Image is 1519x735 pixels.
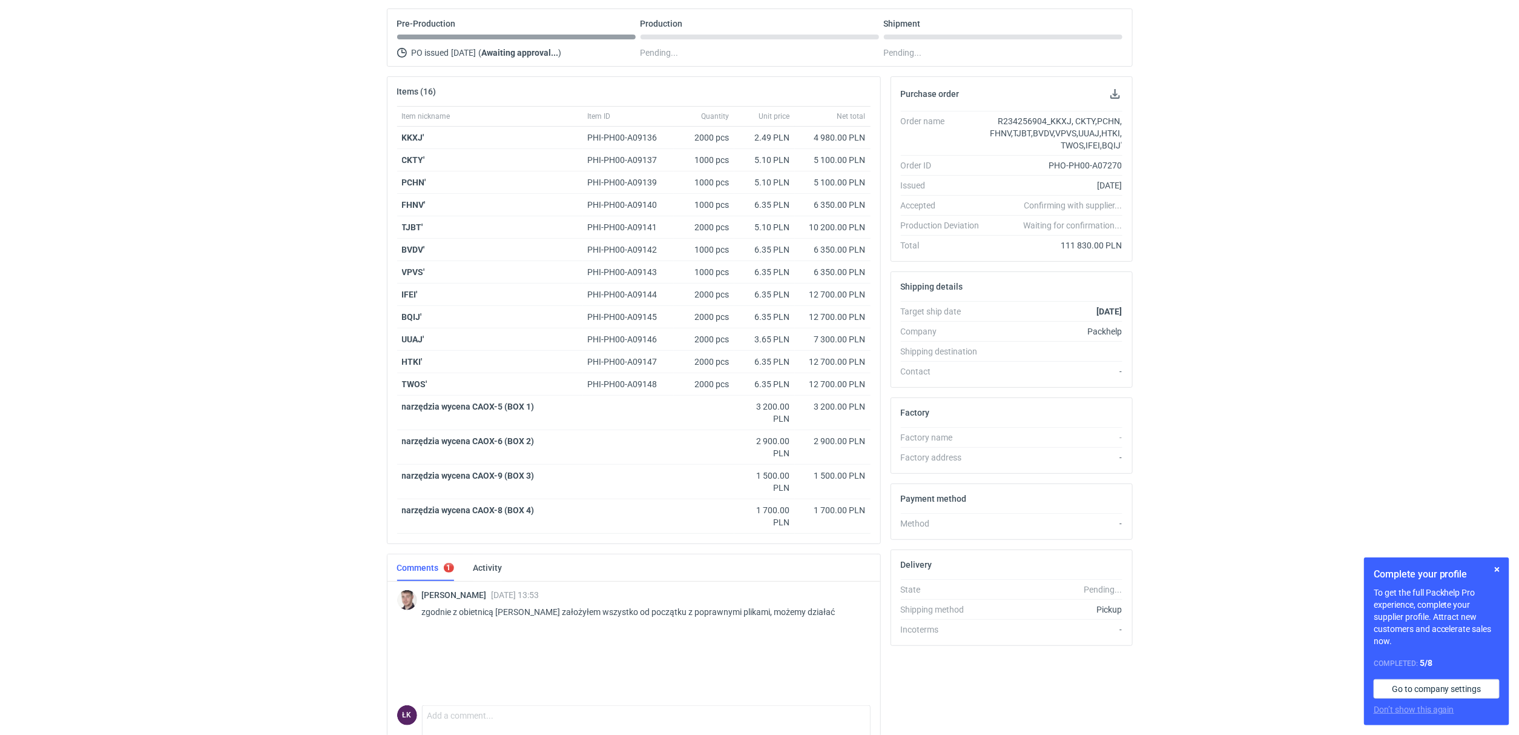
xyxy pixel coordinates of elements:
[989,115,1122,151] div: R234256904_KKXJ, CKTY,PCHN, FHNV,TJBT,BVDV,VPVS,UUAJ,HTKI,TWOS,IFEI,BQIJ'
[739,401,790,425] div: 3 200.00 PLN
[800,288,866,301] div: 12 700.00 PLN
[588,131,669,144] div: PHI-PH00-A09136
[901,604,989,616] div: Shipping method
[800,131,866,144] div: 4 980.00 PLN
[402,133,424,142] strong: KKXJ'
[641,19,683,28] p: Production
[800,504,866,516] div: 1 700.00 PLN
[447,564,451,572] div: 1
[588,176,669,188] div: PHI-PH00-A09139
[739,199,790,211] div: 6.35 PLN
[901,305,989,318] div: Target ship date
[989,239,1122,251] div: 111 830.00 PLN
[989,365,1122,377] div: -
[901,89,960,99] h2: Purchase order
[1490,562,1504,577] button: Skip for now
[588,333,669,345] div: PHI-PH00-A09146
[402,379,427,389] strong: TWOS'
[588,221,669,233] div: PHI-PH00-A09141
[739,288,790,301] div: 6.35 PLN
[402,155,425,165] strong: CKTY'
[739,378,790,390] div: 6.35 PLN
[674,149,734,171] div: 1000 pcs
[422,590,492,600] span: [PERSON_NAME]
[901,584,989,596] div: State
[402,334,424,344] strong: UUAJ'
[1374,657,1500,670] div: Completed:
[989,431,1122,444] div: -
[397,554,454,581] a: Comments1
[901,159,989,171] div: Order ID
[739,435,790,459] div: 2 900.00 PLN
[588,199,669,211] div: PHI-PH00-A09140
[588,378,669,390] div: PHI-PH00-A09148
[1420,658,1432,668] strong: 5 / 8
[739,154,790,166] div: 5.10 PLN
[588,154,669,166] div: PHI-PH00-A09137
[1096,307,1122,316] strong: [DATE]
[1108,87,1122,101] button: Download PO
[473,554,502,581] a: Activity
[800,435,866,447] div: 2 900.00 PLN
[901,408,930,417] h2: Factory
[674,194,734,216] div: 1000 pcs
[397,705,417,725] div: Łukasz Kowalski
[989,179,1122,191] div: [DATE]
[901,282,963,291] h2: Shipping details
[800,266,866,278] div: 6 350.00 PLN
[402,111,450,121] span: Item nickname
[588,311,669,323] div: PHI-PH00-A09145
[492,590,539,600] span: [DATE] 13:53
[989,325,1122,338] div: Packhelp
[479,48,482,58] span: (
[901,115,989,151] div: Order name
[884,19,921,28] p: Shipment
[402,505,535,515] strong: narzędzia wycena CAOX-8 (BOX 4)
[674,373,734,396] div: 2000 pcs
[989,624,1122,636] div: -
[674,261,734,284] div: 1000 pcs
[901,219,989,231] div: Production Deviation
[1374,587,1500,647] p: To get the full Packhelp Pro experience, complete your supplier profile. Attract new customers an...
[641,45,679,60] span: Pending...
[901,494,967,504] h2: Payment method
[800,154,866,166] div: 5 100.00 PLN
[739,221,790,233] div: 5.10 PLN
[402,436,535,446] strong: narzędzia wycena CAOX-6 (BOX 2)
[674,284,734,306] div: 2000 pcs
[1374,679,1500,699] a: Go to company settings
[800,378,866,390] div: 12 700.00 PLN
[739,244,790,256] div: 6.35 PLN
[452,45,476,60] span: [DATE]
[402,357,423,367] strong: HTKI'
[800,470,866,482] div: 1 500.00 PLN
[588,111,611,121] span: Item ID
[588,288,669,301] div: PHI-PH00-A09144
[800,244,866,256] div: 6 350.00 PLN
[674,306,734,328] div: 2000 pcs
[397,705,417,725] figcaption: ŁK
[989,517,1122,530] div: -
[402,290,418,299] strong: IFEI'
[837,111,866,121] span: Net total
[1374,703,1454,716] button: Don’t show this again
[588,266,669,278] div: PHI-PH00-A09143
[402,312,422,322] strong: BQIJ'
[989,159,1122,171] div: PHO-PH00-A07270
[397,19,456,28] p: Pre-Production
[800,311,866,323] div: 12 700.00 PLN
[989,451,1122,464] div: -
[559,48,562,58] span: )
[674,328,734,351] div: 2000 pcs
[397,87,437,96] h2: Items (16)
[901,560,932,570] h2: Delivery
[674,216,734,239] div: 2000 pcs
[739,311,790,323] div: 6.35 PLN
[739,470,790,494] div: 1 500.00 PLN
[588,356,669,368] div: PHI-PH00-A09147
[674,127,734,149] div: 2000 pcs
[739,131,790,144] div: 2.49 PLN
[901,517,989,530] div: Method
[901,624,989,636] div: Incoterms
[989,604,1122,616] div: Pickup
